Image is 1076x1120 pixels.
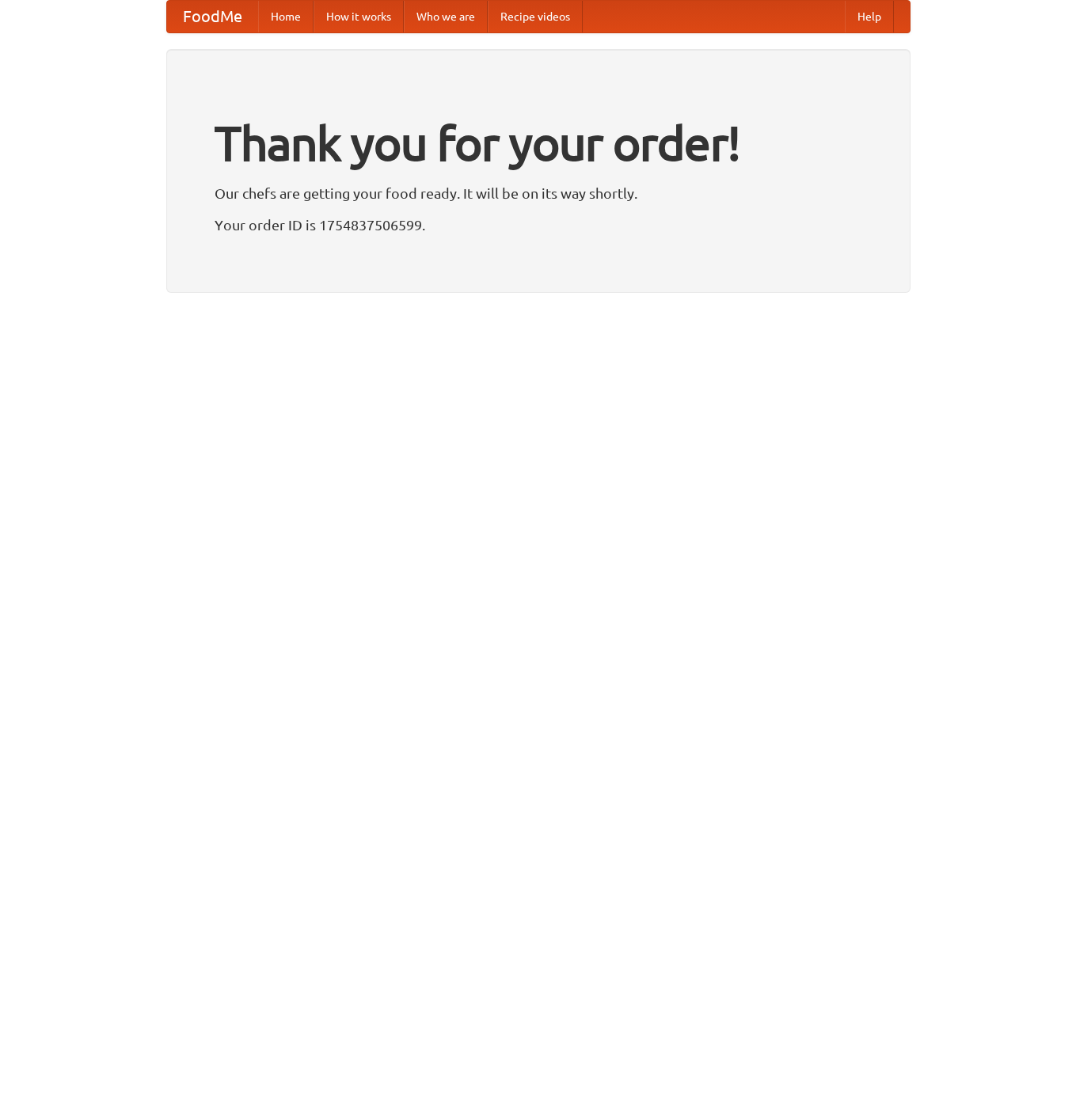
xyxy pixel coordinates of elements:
p: Our chefs are getting your food ready. It will be on its way shortly. [215,181,862,205]
p: Your order ID is 1754837506599. [215,213,862,237]
a: Recipe videos [488,1,583,32]
a: Who we are [404,1,488,32]
a: How it works [314,1,404,32]
a: FoodMe [167,1,258,32]
a: Home [258,1,314,32]
h1: Thank you for your order! [215,105,862,181]
a: Help [845,1,894,32]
